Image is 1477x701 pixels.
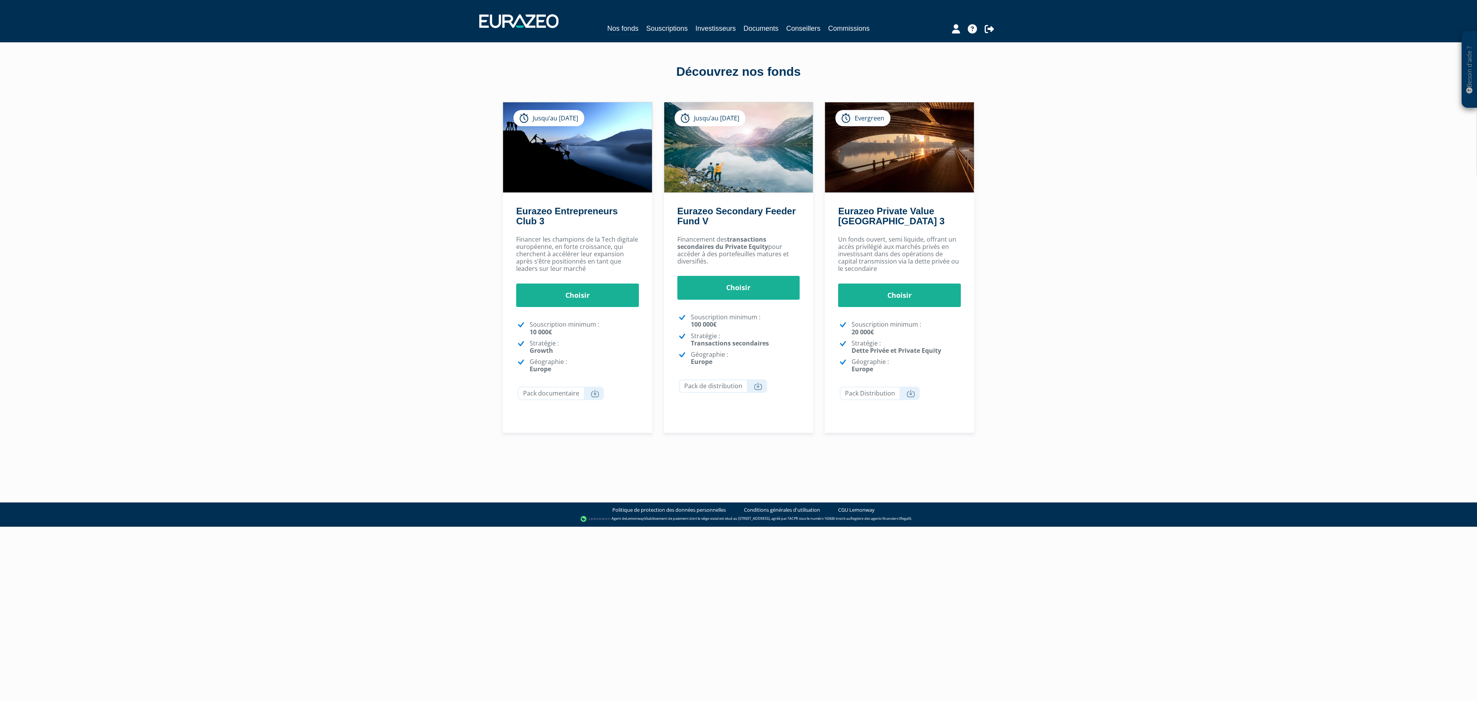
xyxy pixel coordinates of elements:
a: Documents [744,23,779,34]
a: Eurazeo Secondary Feeder Fund V [677,206,796,226]
div: Découvrez nos fonds [519,63,958,81]
strong: Europe [691,357,712,366]
a: Eurazeo Entrepreneurs Club 3 [516,206,618,226]
a: Choisir [677,276,800,300]
img: Eurazeo Private Value Europe 3 [825,102,974,192]
a: Choisir [516,284,639,307]
a: Eurazeo Private Value [GEOGRAPHIC_DATA] 3 [838,206,944,226]
strong: Europe [852,365,873,373]
a: Conditions générales d'utilisation [744,506,820,514]
strong: 10 000€ [530,328,552,336]
p: Un fonds ouvert, semi liquide, offrant un accès privilégié aux marchés privés en investissant dan... [838,236,961,273]
img: logo-lemonway.png [580,515,610,523]
img: Eurazeo Secondary Feeder Fund V [664,102,813,192]
p: Financer les champions de la Tech digitale européenne, en forte croissance, qui cherchent à accél... [516,236,639,273]
a: Commissions [828,23,870,34]
p: Besoin d'aide ? [1465,35,1474,104]
div: Evergreen [835,110,890,126]
a: Politique de protection des données personnelles [612,506,726,514]
p: Souscription minimum : [691,314,800,328]
strong: 20 000€ [852,328,874,336]
a: Souscriptions [646,23,688,34]
a: Pack de distribution [679,379,767,393]
div: Jusqu’au [DATE] [513,110,584,126]
a: Nos fonds [607,23,638,35]
strong: Transactions secondaires [691,339,769,347]
p: Souscription minimum : [530,321,639,335]
p: Financement des pour accéder à des portefeuilles matures et diversifiés. [677,236,800,265]
a: Lemonway [626,516,644,521]
strong: Europe [530,365,551,373]
div: Jusqu’au [DATE] [675,110,745,126]
strong: transactions secondaires du Private Equity [677,235,768,251]
p: Géographie : [530,358,639,373]
p: Stratégie : [852,340,961,354]
p: Géographie : [691,351,800,366]
strong: Dette Privée et Private Equity [852,346,941,355]
img: Eurazeo Entrepreneurs Club 3 [503,102,652,192]
a: Pack Distribution [840,387,920,400]
strong: Growth [530,346,553,355]
a: CGU Lemonway [838,506,875,514]
a: Registre des agents financiers (Regafi) [850,516,911,521]
p: Souscription minimum : [852,321,961,335]
p: Géographie : [852,358,961,373]
a: Conseillers [786,23,820,34]
img: 1732889491-logotype_eurazeo_blanc_rvb.png [479,14,558,28]
a: Pack documentaire [518,387,604,400]
div: - Agent de (établissement de paiement dont le siège social est situé au [STREET_ADDRESS], agréé p... [8,515,1469,523]
a: Investisseurs [695,23,736,34]
a: Choisir [838,284,961,307]
p: Stratégie : [691,332,800,347]
p: Stratégie : [530,340,639,354]
strong: 100 000€ [691,320,717,329]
